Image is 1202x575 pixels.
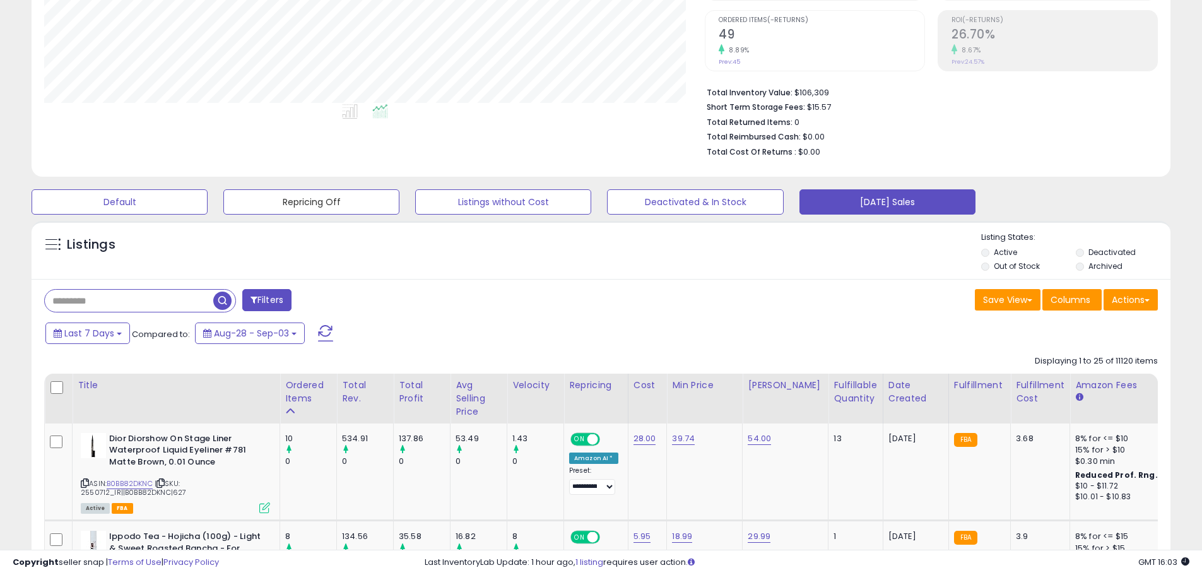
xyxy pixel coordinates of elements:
[954,433,977,447] small: FBA
[1075,379,1184,392] div: Amazon Fees
[707,84,1148,99] li: $106,309
[672,379,737,392] div: Min Price
[633,432,656,445] a: 28.00
[803,131,825,143] span: $0.00
[456,531,507,542] div: 16.82
[1088,247,1136,258] label: Deactivated
[707,102,805,112] b: Short Term Storage Fees:
[1075,456,1180,467] div: $0.30 min
[415,189,591,215] button: Listings without Cost
[952,58,984,66] small: Prev: 24.57%
[1035,355,1158,367] div: Displaying 1 to 25 of 11120 items
[748,530,770,543] a: 29.99
[707,117,792,127] b: Total Returned Items:
[598,532,618,543] span: OFF
[672,432,695,445] a: 39.74
[798,146,820,158] span: $0.00
[342,456,393,467] div: 0
[512,379,558,392] div: Velocity
[285,531,336,542] div: 8
[719,58,740,66] small: Prev: 45
[888,379,943,405] div: Date Created
[767,16,808,23] b: (-Returns)
[672,530,692,543] a: 18.99
[64,327,114,340] span: Last 7 Days
[512,433,563,444] div: 1.43
[724,45,750,55] small: 8.89%
[1138,556,1189,568] span: 2025-09-11 16:03 GMT
[994,261,1040,271] label: Out of Stock
[598,434,618,444] span: OFF
[81,503,110,514] span: All listings currently available for purchase on Amazon
[456,456,507,467] div: 0
[1088,261,1122,271] label: Archived
[981,232,1170,244] p: Listing States:
[807,101,831,113] span: $15.57
[834,433,873,444] div: 13
[707,87,792,98] b: Total Inventory Value:
[888,433,939,444] div: [DATE]
[572,434,587,444] span: ON
[109,433,262,471] b: Dior Diorshow On Stage Liner Waterproof Liquid Eyeliner #781 Matte Brown, 0.01 Ounce
[67,236,115,254] h5: Listings
[285,379,331,405] div: Ordered Items
[78,379,274,392] div: Title
[799,189,975,215] button: [DATE] Sales
[994,247,1017,258] label: Active
[1075,492,1180,502] div: $10.01 - $10.83
[456,379,502,418] div: Avg Selling Price
[214,327,289,340] span: Aug-28 - Sep-03
[572,532,587,543] span: ON
[1075,433,1180,444] div: 8% for <= $10
[607,189,783,215] button: Deactivated & In Stock
[569,466,618,495] div: Preset:
[633,530,651,543] a: 5.95
[794,116,799,128] span: 0
[1016,531,1060,542] div: 3.9
[633,379,662,392] div: Cost
[107,478,153,489] a: B0BB82DKNC
[1075,392,1083,403] small: Amazon Fees.
[285,433,336,444] div: 10
[719,16,924,23] span: Ordered Items
[1104,289,1158,311] button: Actions
[32,189,208,215] button: Default
[399,379,445,405] div: Total Profit
[512,456,563,467] div: 0
[342,379,388,405] div: Total Rev.
[954,379,1005,392] div: Fulfillment
[223,189,399,215] button: Repricing Off
[399,433,450,444] div: 137.86
[342,531,393,542] div: 134.56
[748,379,823,392] div: [PERSON_NAME]
[45,323,130,344] button: Last 7 Days
[952,27,1157,44] h2: 26.70%
[707,131,801,142] b: Total Reimbursed Cash:
[975,289,1040,311] button: Save View
[1075,531,1180,542] div: 8% for <= $15
[1075,481,1180,492] div: $10 - $11.72
[569,379,623,392] div: Repricing
[748,432,771,445] a: 54.00
[81,433,270,513] div: ASIN:
[952,16,1157,23] span: ROI
[163,556,219,568] a: Privacy Policy
[1042,289,1102,311] button: Columns
[81,531,106,556] img: 21oljdPyIOL._SL40_.jpg
[1075,444,1180,456] div: 15% for > $10
[512,531,563,542] div: 8
[957,45,981,55] small: 8.67%
[195,323,305,344] button: Aug-28 - Sep-03
[242,289,292,311] button: Filters
[399,531,450,542] div: 35.58
[13,556,59,568] strong: Copyright
[112,503,133,514] span: FBA
[1075,470,1158,480] b: Reduced Prof. Rng.
[132,328,190,340] span: Compared to:
[954,531,977,545] small: FBA
[569,453,618,464] div: Amazon AI *
[707,146,796,157] b: Total Cost Of Returns :
[719,27,924,44] h2: 49
[1016,433,1060,444] div: 3.68
[81,478,186,497] span: | SKU: 2550712_IR||B0BB82DKNC|627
